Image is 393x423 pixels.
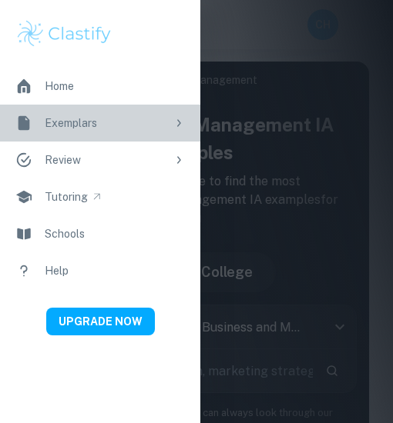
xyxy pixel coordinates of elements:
div: Home [45,78,74,95]
div: Schools [45,225,85,242]
div: Help [45,262,69,279]
img: Clastify logo [15,18,113,49]
div: Exemplars [45,115,166,132]
div: Tutoring [45,188,88,205]
button: UPGRADE NOW [46,308,155,335]
div: Review [45,152,166,168]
